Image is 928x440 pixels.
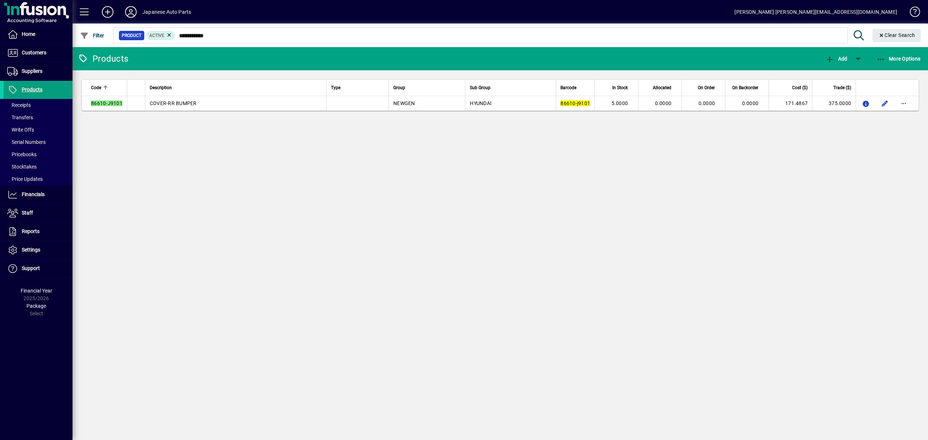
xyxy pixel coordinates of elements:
[22,210,33,216] span: Staff
[643,84,678,92] div: Allocated
[393,84,405,92] span: Group
[91,100,123,106] em: 86610-J9101
[7,115,33,120] span: Transfers
[768,96,812,111] td: 171.4867
[833,84,851,92] span: Trade ($)
[22,50,46,55] span: Customers
[142,6,191,18] div: Japanese Auto Parts
[878,32,915,38] span: Clear Search
[91,84,123,92] div: Code
[560,84,576,92] span: Barcode
[560,84,590,92] div: Barcode
[22,191,45,197] span: Financials
[22,228,40,234] span: Reports
[699,100,715,106] span: 0.0000
[879,97,891,109] button: Edit
[4,260,72,278] a: Support
[22,31,35,37] span: Home
[4,62,72,80] a: Suppliers
[792,84,808,92] span: Cost ($)
[7,127,34,133] span: Write Offs
[734,6,897,18] div: [PERSON_NAME] [PERSON_NAME][EMAIL_ADDRESS][DOMAIN_NAME]
[730,84,765,92] div: On Backorder
[4,204,72,222] a: Staff
[470,84,490,92] span: Sub Group
[4,111,72,124] a: Transfers
[22,247,40,253] span: Settings
[4,99,72,111] a: Receipts
[122,32,141,39] span: Product
[904,1,919,25] a: Knowledge Base
[21,288,52,294] span: Financial Year
[898,97,910,109] button: More options
[7,151,37,157] span: Pricebooks
[824,52,849,65] button: Add
[686,84,721,92] div: On Order
[470,100,492,106] span: HYUNDAI
[7,164,37,170] span: Stocktakes
[91,84,101,92] span: Code
[78,53,128,65] div: Products
[96,5,119,18] button: Add
[150,84,322,92] div: Description
[4,223,72,241] a: Reports
[812,96,855,111] td: 375.0000
[612,100,628,106] span: 5.0000
[7,102,31,108] span: Receipts
[873,29,921,42] button: Clear
[4,161,72,173] a: Stocktakes
[150,100,197,106] span: COVER-RR BUMPER
[4,241,72,259] a: Settings
[150,84,172,92] span: Description
[393,100,415,106] span: NEWGEN
[119,5,142,18] button: Profile
[4,25,72,43] a: Home
[22,87,42,92] span: Products
[875,52,923,65] button: More Options
[655,100,672,106] span: 0.0000
[599,84,634,92] div: In Stock
[825,56,847,62] span: Add
[331,84,340,92] span: Type
[26,303,46,309] span: Package
[877,56,921,62] span: More Options
[149,33,164,38] span: Active
[560,100,590,106] em: 86610-j9101
[698,84,715,92] span: On Order
[4,124,72,136] a: Write Offs
[612,84,628,92] span: In Stock
[732,84,758,92] span: On Backorder
[22,68,42,74] span: Suppliers
[22,265,40,271] span: Support
[4,136,72,148] a: Serial Numbers
[80,33,104,38] span: Filter
[146,31,175,40] mat-chip: Activation Status: Active
[7,176,43,182] span: Price Updates
[4,173,72,185] a: Price Updates
[7,139,46,145] span: Serial Numbers
[742,100,759,106] span: 0.0000
[4,148,72,161] a: Pricebooks
[78,29,106,42] button: Filter
[4,186,72,204] a: Financials
[331,84,384,92] div: Type
[470,84,551,92] div: Sub Group
[4,44,72,62] a: Customers
[653,84,671,92] span: Allocated
[393,84,461,92] div: Group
